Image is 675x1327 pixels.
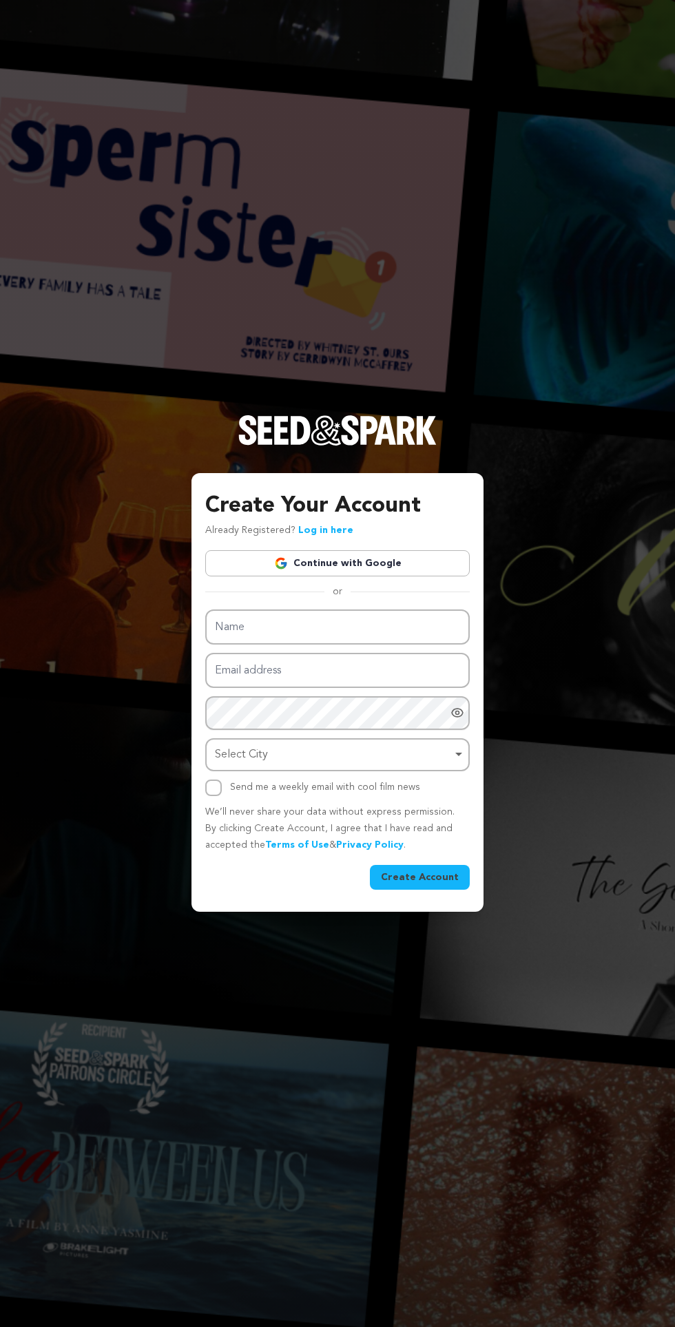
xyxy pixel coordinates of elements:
a: Log in here [298,525,353,535]
a: Continue with Google [205,550,470,576]
a: Show password as plain text. Warning: this will display your password on the screen. [450,706,464,720]
img: Seed&Spark Logo [238,415,437,446]
label: Send me a weekly email with cool film news [230,782,420,792]
h3: Create Your Account [205,490,470,523]
span: or [324,585,351,598]
a: Privacy Policy [336,840,404,850]
img: Google logo [274,556,288,570]
input: Name [205,609,470,645]
a: Terms of Use [265,840,329,850]
button: Create Account [370,865,470,890]
p: We’ll never share your data without express permission. By clicking Create Account, I agree that ... [205,804,470,853]
p: Already Registered? [205,523,353,539]
a: Seed&Spark Homepage [238,415,437,473]
input: Email address [205,653,470,688]
div: Select City [215,745,452,765]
